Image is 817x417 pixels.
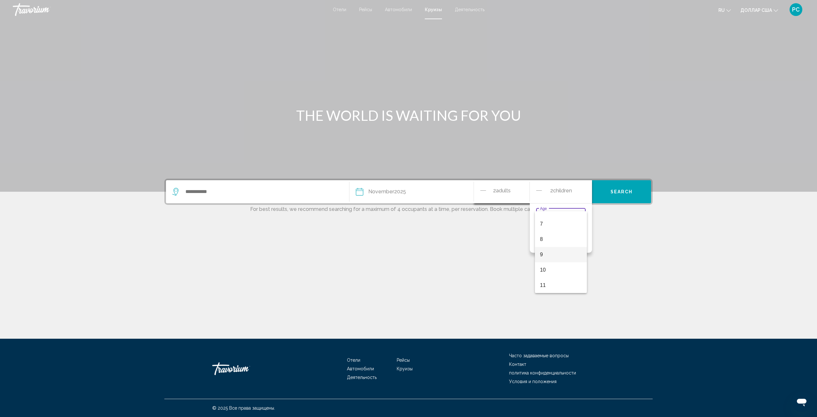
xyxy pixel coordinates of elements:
[540,236,543,242] font: 8
[535,262,587,278] mat-option: 10 лет
[540,282,546,288] font: 11
[540,221,543,227] font: 7
[540,267,546,273] font: 10
[535,232,587,247] mat-option: 8 лет
[535,216,587,232] mat-option: 7 лет
[791,391,812,412] iframe: Кнопка запуска окна обмена сообщениями
[535,247,587,262] mat-option: 9 лет
[540,252,543,257] font: 9
[535,278,587,293] mat-option: 11 лет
